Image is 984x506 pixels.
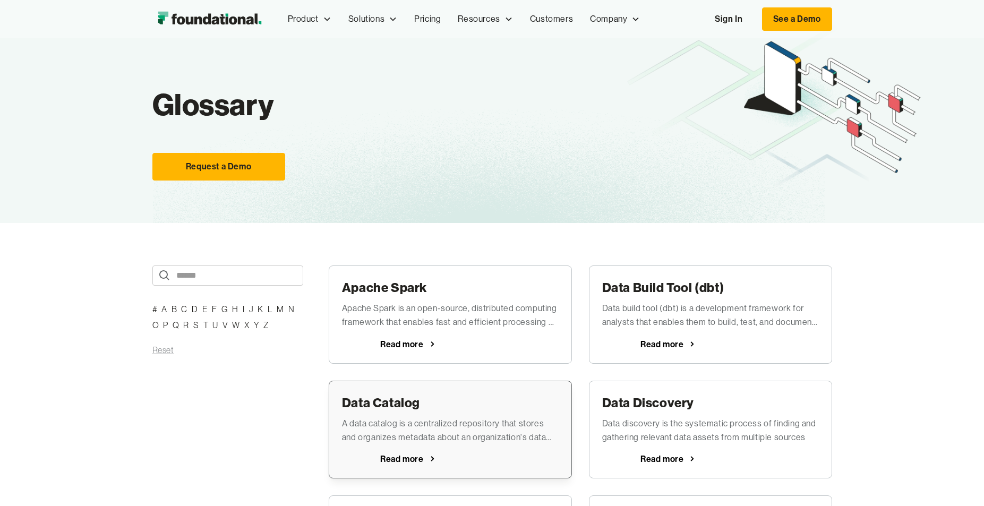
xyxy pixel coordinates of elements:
div: Solutions [340,2,406,37]
span: F [212,303,217,316]
div: Company [590,12,627,26]
div: Resources [458,12,500,26]
div: Data discovery is the systematic process of finding and gathering relevant data assets from multi... [602,417,819,444]
span: W [232,319,240,332]
h2: Data Build Tool (dbt) [602,279,819,297]
div: Read more [640,454,683,463]
span: D [192,303,198,316]
a: Data CatalogA data catalog is a centralized repository that stores and organizes metadata about a... [329,381,572,479]
div: Data build tool (dbt) is a development framework for analysts that enables them to build, test, a... [602,302,819,329]
span: Z [263,319,269,332]
span: V [223,319,228,332]
span: # [152,303,158,316]
a: Data DiscoveryData discovery is the systematic process of finding and gathering relevant data ass... [589,381,832,479]
iframe: Chat Widget [931,455,984,506]
h2: Apache Spark [342,279,559,297]
a: See a Demo [762,7,832,31]
div: Apache Spark is an open-source, distributed computing framework that enables fast and efficient p... [342,302,559,329]
span: J [249,303,254,316]
h1: Glossary [152,87,450,122]
span: Y [254,319,260,332]
div: Solutions [348,12,384,26]
span: M [277,303,284,316]
span: N [288,303,295,316]
div: Read more [640,340,683,348]
span: S [193,319,199,332]
span: K [258,303,263,316]
img: Foundational Logo [152,8,267,30]
a: Apache SparkApache Spark is an open-source, distributed computing framework that enables fast and... [329,265,572,364]
a: Customers [521,2,581,37]
span: B [172,303,177,316]
a: home [152,8,267,30]
div: Product [279,2,340,37]
div: Read more [380,340,423,348]
a: Reset [152,345,174,355]
span: C [181,303,187,316]
span: Q [173,319,179,332]
div: Company [581,2,648,37]
a: Request a Demo [152,153,285,181]
div: A data catalog is a centralized repository that stores and organizes metadata about an organizati... [342,417,559,444]
span: O [152,319,159,332]
span: T [203,319,209,332]
span: L [268,303,273,316]
a: Pricing [406,2,449,37]
span: I [243,303,245,316]
span: R [183,319,189,332]
div: Resources [449,2,521,37]
span: G [221,303,228,316]
span: A [161,303,167,316]
span: U [212,319,218,332]
div: Product [288,12,319,26]
form: Glossary Filters [152,265,303,357]
h2: Data Catalog [342,394,559,412]
div: Read more [380,454,423,463]
span: H [232,303,238,316]
span: X [244,319,250,332]
h2: Data Discovery [602,394,819,412]
a: Data Build Tool (dbt)Data build tool (dbt) is a development framework for analysts that enables t... [589,265,832,364]
span: E [202,303,208,316]
a: Sign In [704,8,753,30]
span: P [163,319,168,332]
